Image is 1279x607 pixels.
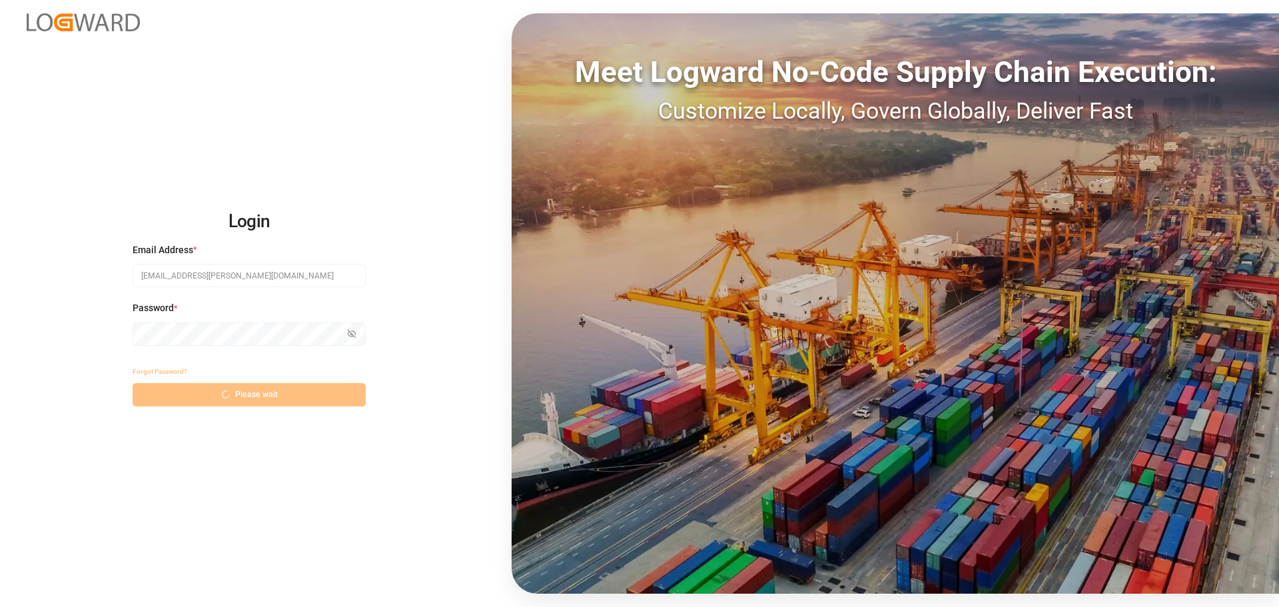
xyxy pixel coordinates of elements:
span: Password [133,301,174,315]
div: Customize Locally, Govern Globally, Deliver Fast [512,94,1279,128]
img: Logward_new_orange.png [27,13,140,31]
h2: Login [133,201,366,243]
input: Enter your email [133,264,366,287]
span: Email Address [133,243,193,257]
div: Meet Logward No-Code Supply Chain Execution: [512,50,1279,94]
